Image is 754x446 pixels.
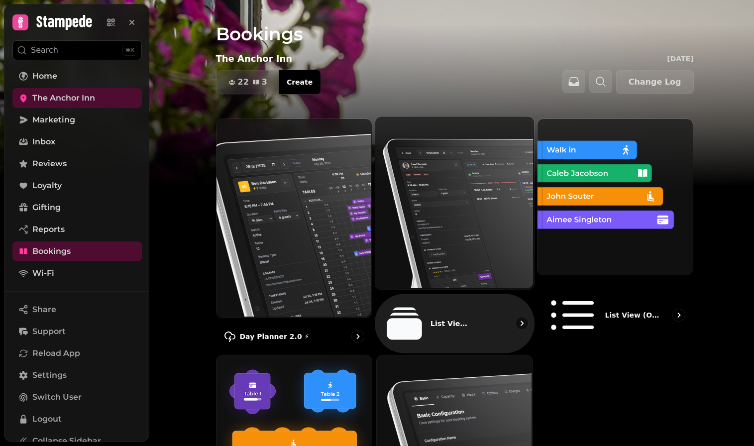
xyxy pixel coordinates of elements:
[12,198,142,218] a: Gifting
[279,70,321,94] button: Create
[32,304,56,316] span: Share
[287,79,313,86] span: Create
[12,176,142,196] a: Loyalty
[32,180,62,192] span: Loyalty
[32,369,67,381] span: Settings
[12,387,142,407] button: Switch User
[12,154,142,174] a: Reviews
[12,66,142,86] a: Home
[238,78,249,86] span: 22
[12,365,142,385] a: Settings
[12,110,142,130] a: Marketing
[12,300,142,320] button: Share
[431,319,472,329] p: List View 2.0 ⚡ (New)
[32,347,80,359] span: Reload App
[375,116,535,353] a: List View 2.0 ⚡ (New)List View 2.0 ⚡ (New)
[374,115,533,288] img: List View 2.0 ⚡ (New)
[32,158,67,170] span: Reviews
[262,78,267,86] span: 3
[605,310,659,320] p: List view (Old - going soon)
[12,409,142,429] button: Logout
[32,267,54,279] span: Wi-Fi
[32,391,82,403] span: Switch User
[12,132,142,152] a: Inbox
[353,332,363,341] svg: go to
[32,223,65,235] span: Reports
[122,45,137,56] div: ⌘K
[32,326,66,337] span: Support
[32,413,62,425] span: Logout
[215,118,371,317] img: Day Planner 2.0 ⚡
[12,322,142,341] button: Support
[667,54,693,64] p: [DATE]
[12,40,142,60] button: Search⌘K
[629,78,681,86] span: Change Log
[517,319,527,329] svg: go to
[12,263,142,283] a: Wi-Fi
[216,52,293,66] p: The Anchor Inn
[32,202,61,214] span: Gifting
[32,92,95,104] span: The Anchor Inn
[240,332,310,341] p: Day Planner 2.0 ⚡
[674,310,684,320] svg: go to
[216,70,279,94] button: 223
[216,118,373,351] a: Day Planner 2.0 ⚡Day Planner 2.0 ⚡
[31,44,58,56] p: Search
[12,241,142,261] a: Bookings
[32,70,57,82] span: Home
[32,114,75,126] span: Marketing
[32,245,71,257] span: Bookings
[32,136,55,148] span: Inbox
[616,70,694,94] button: Change Log
[12,220,142,239] a: Reports
[12,88,142,108] a: The Anchor Inn
[537,118,692,274] img: List view (Old - going soon)
[12,343,142,363] button: Reload App
[537,118,694,351] a: List view (Old - going soon)List view (Old - going soon)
